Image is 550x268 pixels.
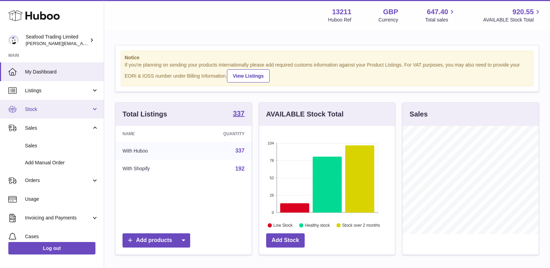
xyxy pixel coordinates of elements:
span: Cases [25,233,99,240]
span: Invoicing and Payments [25,215,91,221]
img: nathaniellynch@rickstein.com [8,35,19,45]
text: 78 [270,158,274,163]
a: 337 [235,148,245,154]
span: Orders [25,177,91,184]
text: 52 [270,176,274,180]
strong: 13211 [332,7,352,17]
span: AVAILABLE Stock Total [483,17,542,23]
h3: AVAILABLE Stock Total [266,110,344,119]
div: Currency [379,17,398,23]
span: My Dashboard [25,69,99,75]
span: [PERSON_NAME][EMAIL_ADDRESS][DOMAIN_NAME] [26,41,139,46]
strong: 337 [233,110,244,117]
strong: GBP [383,7,398,17]
a: Log out [8,242,95,254]
text: 26 [270,193,274,197]
th: Quantity [189,126,251,142]
td: With Shopify [116,160,189,178]
a: 337 [233,110,244,118]
a: Add products [122,233,190,248]
span: Sales [25,125,91,131]
span: Total sales [425,17,456,23]
span: Stock [25,106,91,113]
a: Add Stock [266,233,305,248]
text: Healthy stock [305,223,330,228]
td: With Huboo [116,142,189,160]
text: Stock over 2 months [342,223,380,228]
a: View Listings [227,69,270,83]
th: Name [116,126,189,142]
div: Huboo Ref [328,17,352,23]
span: 647.40 [427,7,448,17]
span: 920.55 [513,7,534,17]
text: Low Stock [273,223,293,228]
a: 192 [235,166,245,172]
a: 920.55 AVAILABLE Stock Total [483,7,542,23]
span: Add Manual Order [25,159,99,166]
div: Seafood Trading Limited [26,34,88,47]
text: 104 [268,141,274,145]
span: Sales [25,142,99,149]
text: 0 [272,210,274,215]
h3: Total Listings [122,110,167,119]
span: Usage [25,196,99,202]
span: Listings [25,87,91,94]
strong: Notice [125,54,530,61]
a: 647.40 Total sales [425,7,456,23]
div: If you're planning on sending your products internationally please add required customs informati... [125,62,530,83]
h3: Sales [409,110,428,119]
